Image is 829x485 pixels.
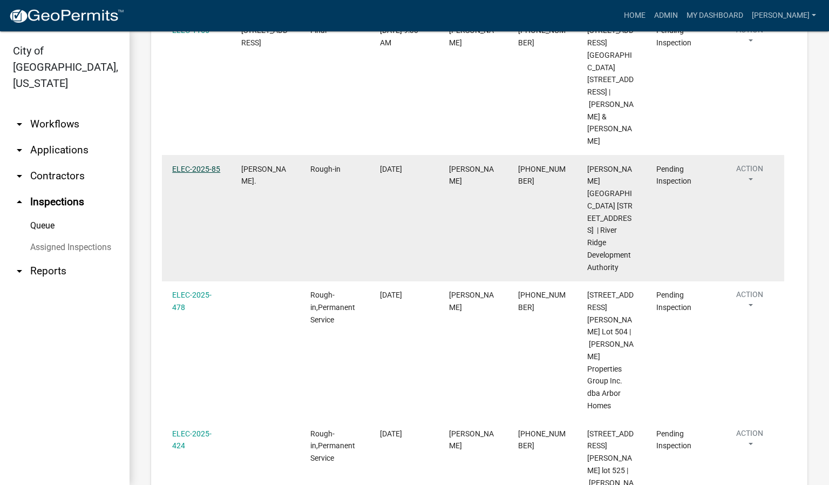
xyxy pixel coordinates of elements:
span: PAUL GARRETT AVE. 600 International Drive | River Ridge Development Authority [587,165,633,272]
a: My Dashboard [682,5,748,26]
span: Michael Savoie [449,165,494,186]
span: Rough-in,Permanent Service [310,429,355,463]
span: Pending Inspection [656,291,691,312]
i: arrow_drop_down [13,265,26,278]
button: Action [725,428,774,455]
i: arrow_drop_down [13,118,26,131]
a: ELEC-2025-478 [172,291,212,312]
span: Pending Inspection [656,165,691,186]
span: Rough-in [310,165,341,173]
a: ELEC-2025-85 [172,165,220,173]
a: Admin [650,5,682,26]
span: Pending Inspection [656,429,691,450]
span: 1-337-290-2350 [518,165,566,186]
i: arrow_drop_up [13,196,26,208]
div: [DATE] [380,163,429,176]
span: PAUL GARRETT AVE. [241,165,286,186]
i: arrow_drop_down [13,170,26,183]
a: ELEC-2025-424 [172,429,212,450]
button: Action [725,163,774,190]
div: [DATE] [380,428,429,440]
span: William B Crist Jr [449,291,494,312]
i: arrow_drop_down [13,144,26,157]
span: 502 616-5598 [518,429,566,450]
div: [DATE] [380,289,429,301]
button: Action [725,289,774,316]
span: 502 616-5598 [518,291,566,312]
a: [PERSON_NAME] [748,5,820,26]
span: Harold Satterly [449,429,494,450]
div: [DATE] 9:30 AM [380,24,429,49]
a: Home [620,5,650,26]
span: 7992 Stacy Springs Blvd. Lot 504 | Clayton Properties Group Inc. dba Arbor Homes [587,291,634,410]
span: Rough-in,Permanent Service [310,291,355,324]
button: Action [725,24,774,51]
